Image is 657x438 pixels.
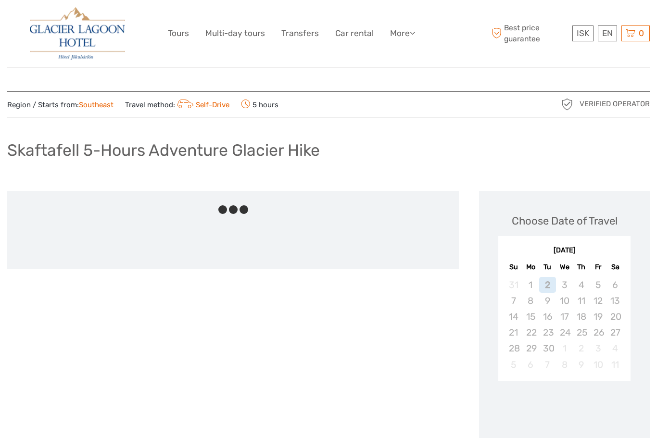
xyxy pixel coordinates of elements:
div: Not available Friday, September 19th, 2025 [590,309,606,325]
div: Not available Saturday, September 27th, 2025 [606,325,623,340]
div: Not available Tuesday, September 9th, 2025 [539,293,556,309]
span: Best price guarantee [489,23,570,44]
div: Not available Monday, September 22nd, 2025 [522,325,539,340]
img: 2790-86ba44ba-e5e5-4a53-8ab7-28051417b7bc_logo_big.jpg [30,7,125,60]
div: Not available Monday, September 1st, 2025 [522,277,539,293]
div: [DATE] [498,246,631,256]
div: Not available Friday, September 26th, 2025 [590,325,606,340]
div: Not available Tuesday, September 16th, 2025 [539,309,556,325]
a: Self-Drive [175,100,229,109]
div: Not available Thursday, October 9th, 2025 [573,357,590,373]
div: Not available Thursday, October 2nd, 2025 [573,340,590,356]
div: Not available Wednesday, October 8th, 2025 [556,357,573,373]
div: Tu [539,261,556,274]
div: Th [573,261,590,274]
div: Not available Tuesday, September 2nd, 2025 [539,277,556,293]
div: Not available Sunday, October 5th, 2025 [505,357,522,373]
div: Not available Sunday, September 14th, 2025 [505,309,522,325]
div: Not available Thursday, September 11th, 2025 [573,293,590,309]
a: Multi-day tours [205,26,265,40]
div: Not available Friday, October 3rd, 2025 [590,340,606,356]
a: Transfers [281,26,319,40]
div: Not available Wednesday, October 1st, 2025 [556,340,573,356]
div: Not available Saturday, October 11th, 2025 [606,357,623,373]
div: Not available Thursday, September 25th, 2025 [573,325,590,340]
div: Not available Wednesday, September 24th, 2025 [556,325,573,340]
div: Loading... [561,406,568,413]
div: Not available Sunday, September 28th, 2025 [505,340,522,356]
div: Not available Sunday, September 21st, 2025 [505,325,522,340]
div: Su [505,261,522,274]
div: We [556,261,573,274]
div: Not available Sunday, August 31st, 2025 [505,277,522,293]
a: More [390,26,415,40]
div: EN [598,25,617,41]
div: Mo [522,261,539,274]
div: Not available Tuesday, September 30th, 2025 [539,340,556,356]
div: Not available Friday, October 10th, 2025 [590,357,606,373]
div: Not available Saturday, September 6th, 2025 [606,277,623,293]
div: Not available Wednesday, September 10th, 2025 [556,293,573,309]
a: Tours [168,26,189,40]
div: Not available Saturday, October 4th, 2025 [606,340,623,356]
div: Not available Monday, September 15th, 2025 [522,309,539,325]
div: Not available Wednesday, September 3rd, 2025 [556,277,573,293]
div: Fr [590,261,606,274]
div: Choose Date of Travel [512,213,618,228]
div: Not available Monday, September 8th, 2025 [522,293,539,309]
span: 0 [637,28,645,38]
div: Not available Saturday, September 20th, 2025 [606,309,623,325]
div: Not available Saturday, September 13th, 2025 [606,293,623,309]
div: Not available Thursday, September 4th, 2025 [573,277,590,293]
div: Not available Monday, October 6th, 2025 [522,357,539,373]
div: Not available Sunday, September 7th, 2025 [505,293,522,309]
a: Car rental [335,26,374,40]
div: month 2025-09 [501,277,627,373]
div: Not available Monday, September 29th, 2025 [522,340,539,356]
span: Travel method: [125,98,229,111]
h1: Skaftafell 5-Hours Adventure Glacier Hike [7,140,320,160]
div: Not available Wednesday, September 17th, 2025 [556,309,573,325]
span: 5 hours [241,98,278,111]
div: Sa [606,261,623,274]
img: verified_operator_grey_128.png [559,97,575,112]
span: Region / Starts from: [7,100,114,110]
div: Not available Tuesday, October 7th, 2025 [539,357,556,373]
span: Verified Operator [580,99,650,109]
a: Southeast [79,100,114,109]
div: Not available Thursday, September 18th, 2025 [573,309,590,325]
span: ISK [577,28,589,38]
div: Not available Friday, September 5th, 2025 [590,277,606,293]
div: Not available Tuesday, September 23rd, 2025 [539,325,556,340]
div: Not available Friday, September 12th, 2025 [590,293,606,309]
